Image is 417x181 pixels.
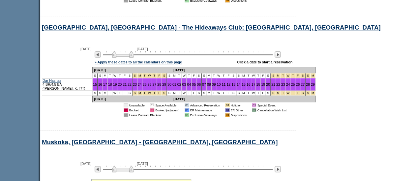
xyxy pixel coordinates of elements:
[266,91,271,96] td: S
[306,82,310,86] a: 28
[80,47,92,51] span: [DATE]
[93,67,172,73] td: [DATE]
[95,166,101,172] img: Previous
[129,103,145,107] td: Unavailable
[155,103,179,107] td: Space Available
[231,108,247,112] td: ER Other
[124,108,128,112] td: 01
[256,82,260,86] a: 18
[241,73,246,78] td: M
[225,108,229,112] td: 01
[221,91,226,96] td: T
[185,103,189,107] td: 01
[226,91,231,96] td: F
[216,91,221,96] td: W
[192,82,196,86] a: 05
[231,73,236,78] td: S
[311,82,315,86] a: 29
[137,162,148,166] span: [DATE]
[266,82,270,86] a: 20
[103,73,108,78] td: M
[252,108,256,112] td: 01
[261,73,266,78] td: F
[177,91,182,96] td: T
[98,91,103,96] td: S
[231,103,247,107] td: Holiday
[261,91,266,96] td: F
[257,108,286,112] td: Cancellation Wish List
[108,91,113,96] td: T
[167,73,172,78] td: S
[286,73,291,78] td: Christmas
[190,103,220,107] td: Advanced Reservation
[196,73,202,78] td: S
[142,73,147,78] td: Thanksgiving
[202,73,207,78] td: S
[43,79,61,82] a: Dar Hasnaa
[212,82,216,86] a: 09
[242,82,246,86] a: 15
[207,91,212,96] td: M
[311,73,315,78] td: New Year's
[190,108,220,112] td: ER Maintenance
[217,82,221,86] a: 10
[152,73,157,78] td: Thanksgiving
[150,103,154,107] td: 01
[256,73,261,78] td: T
[118,82,122,86] a: 20
[252,103,256,107] td: 01
[167,82,171,86] a: 30
[147,82,151,86] a: 26
[225,113,229,117] td: 01
[276,91,281,96] td: Christmas
[212,73,217,78] td: T
[129,108,145,112] td: Booked
[157,82,161,86] a: 28
[192,91,196,96] td: F
[112,73,117,78] td: W
[187,82,191,86] a: 04
[95,60,182,64] a: » Apply these dates to all the calendars on this page
[247,82,251,86] a: 16
[187,91,192,96] td: T
[129,113,179,117] td: Lease Contract Blackout
[275,51,281,57] img: Next
[251,73,256,78] td: W
[152,91,157,96] td: Thanksgiving
[300,73,306,78] td: Christmas
[271,82,275,86] a: 21
[147,73,152,78] td: Thanksgiving
[172,67,315,73] td: [DATE]
[192,73,196,78] td: F
[231,113,247,117] td: Dispositions
[152,82,156,86] a: 27
[127,91,133,96] td: S
[93,91,98,96] td: S
[98,73,103,78] td: S
[276,82,280,86] a: 22
[133,91,137,96] td: Thanksgiving
[177,82,181,86] a: 02
[150,108,154,112] td: 01
[246,91,251,96] td: T
[241,91,246,96] td: M
[128,82,132,86] a: 22
[216,73,221,78] td: W
[236,91,241,96] td: S
[113,82,117,86] a: 19
[281,82,285,86] a: 23
[231,91,236,96] td: S
[311,91,315,96] td: New Year's
[124,113,128,117] td: 01
[172,73,177,78] td: M
[42,78,93,91] td: 4 BR/4.5 BA ([PERSON_NAME], K, T/T)
[202,82,206,86] a: 07
[271,91,276,96] td: Christmas
[185,113,189,117] td: 01
[187,73,192,78] td: T
[142,91,147,96] td: Thanksgiving
[42,139,278,146] a: Muskoka, [GEOGRAPHIC_DATA] - [GEOGRAPHIC_DATA], [GEOGRAPHIC_DATA]
[212,91,217,96] td: T
[137,73,142,78] td: Thanksgiving
[190,113,220,117] td: Exclusive Getaways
